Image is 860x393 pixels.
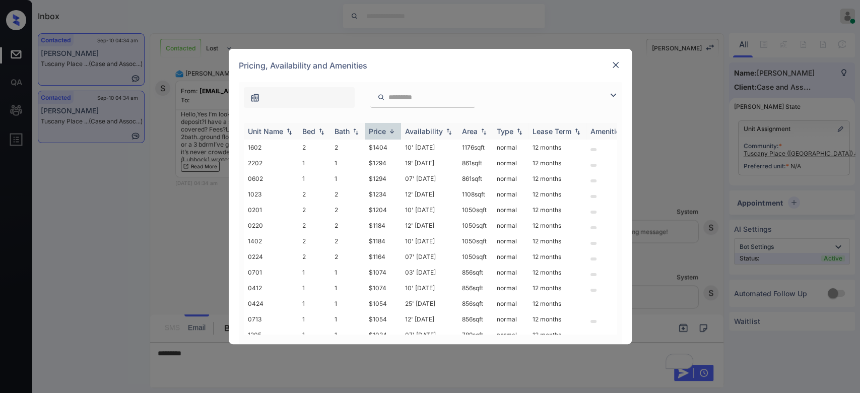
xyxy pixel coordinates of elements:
[250,93,260,103] img: icon-zuma
[458,218,493,233] td: 1050 sqft
[365,233,401,249] td: $1184
[244,233,298,249] td: 1402
[298,296,330,311] td: 1
[365,202,401,218] td: $1204
[365,140,401,155] td: $1404
[458,171,493,186] td: 861 sqft
[401,265,458,280] td: 03' [DATE]
[493,233,528,249] td: normal
[244,311,298,327] td: 0713
[401,311,458,327] td: 12' [DATE]
[401,233,458,249] td: 10' [DATE]
[365,280,401,296] td: $1074
[244,171,298,186] td: 0602
[330,327,365,343] td: 1
[298,218,330,233] td: 2
[330,202,365,218] td: 2
[458,249,493,265] td: 1050 sqft
[514,128,524,135] img: sorting
[330,296,365,311] td: 1
[493,311,528,327] td: normal
[458,327,493,343] td: 789 sqft
[330,140,365,155] td: 2
[493,202,528,218] td: normal
[330,218,365,233] td: 2
[458,265,493,280] td: 856 sqft
[330,155,365,171] td: 1
[590,127,624,136] div: Amenities
[298,311,330,327] td: 1
[365,249,401,265] td: $1164
[298,233,330,249] td: 2
[462,127,478,136] div: Area
[528,155,586,171] td: 12 months
[365,171,401,186] td: $1294
[528,140,586,155] td: 12 months
[458,155,493,171] td: 861 sqft
[229,49,632,82] div: Pricing, Availability and Amenities
[401,186,458,202] td: 12' [DATE]
[528,311,586,327] td: 12 months
[298,265,330,280] td: 1
[401,155,458,171] td: 19' [DATE]
[401,280,458,296] td: 10' [DATE]
[330,311,365,327] td: 1
[479,128,489,135] img: sorting
[365,155,401,171] td: $1294
[497,127,513,136] div: Type
[244,218,298,233] td: 0220
[365,218,401,233] td: $1184
[365,265,401,280] td: $1074
[330,265,365,280] td: 1
[298,171,330,186] td: 1
[572,128,582,135] img: sorting
[444,128,454,135] img: sorting
[528,202,586,218] td: 12 months
[298,140,330,155] td: 2
[533,127,571,136] div: Lease Term
[401,171,458,186] td: 07' [DATE]
[298,155,330,171] td: 1
[401,218,458,233] td: 12' [DATE]
[330,233,365,249] td: 2
[458,233,493,249] td: 1050 sqft
[298,280,330,296] td: 1
[528,296,586,311] td: 12 months
[244,249,298,265] td: 0224
[244,140,298,155] td: 1602
[302,127,315,136] div: Bed
[528,280,586,296] td: 12 months
[377,93,385,102] img: icon-zuma
[284,128,294,135] img: sorting
[244,327,298,343] td: 1205
[493,327,528,343] td: normal
[458,296,493,311] td: 856 sqft
[458,140,493,155] td: 1176 sqft
[493,155,528,171] td: normal
[405,127,443,136] div: Availability
[493,171,528,186] td: normal
[458,202,493,218] td: 1050 sqft
[298,202,330,218] td: 2
[401,327,458,343] td: 07' [DATE]
[335,127,350,136] div: Bath
[387,127,397,135] img: sorting
[528,327,586,343] td: 12 months
[330,171,365,186] td: 1
[244,155,298,171] td: 2202
[244,202,298,218] td: 0201
[330,186,365,202] td: 2
[528,186,586,202] td: 12 months
[458,280,493,296] td: 856 sqft
[369,127,386,136] div: Price
[244,265,298,280] td: 0701
[244,280,298,296] td: 0412
[351,128,361,135] img: sorting
[244,186,298,202] td: 1023
[365,296,401,311] td: $1054
[365,311,401,327] td: $1054
[493,218,528,233] td: normal
[458,186,493,202] td: 1108 sqft
[528,249,586,265] td: 12 months
[528,218,586,233] td: 12 months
